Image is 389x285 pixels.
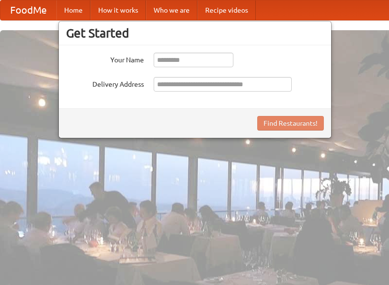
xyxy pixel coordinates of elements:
a: Home [56,0,90,20]
a: FoodMe [0,0,56,20]
h3: Get Started [66,26,324,40]
a: Recipe videos [197,0,256,20]
label: Delivery Address [66,77,144,89]
a: Who we are [146,0,197,20]
button: Find Restaurants! [257,116,324,131]
label: Your Name [66,53,144,65]
a: How it works [90,0,146,20]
